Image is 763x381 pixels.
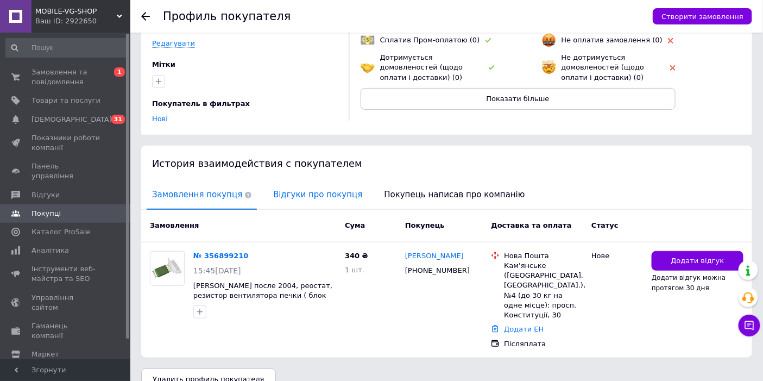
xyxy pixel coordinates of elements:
[111,115,125,124] span: 31
[405,221,445,229] span: Покупець
[345,266,364,274] span: 1 шт.
[31,264,100,284] span: Інструменти веб-майстра та SEO
[653,8,752,24] button: Створити замовлення
[150,256,184,281] img: Фото товару
[152,115,168,123] a: Нові
[31,161,100,181] span: Панель управління
[668,38,673,43] img: rating-tag-type
[380,36,480,44] span: Сплатив Пром-оплатою (0)
[193,282,332,310] a: [PERSON_NAME] после 2004, реостат, резистор вентилятора печки ( блок управления вентилятором )
[5,38,128,58] input: Пошук
[31,246,69,255] span: Аналітика
[31,293,100,313] span: Управління сайтом
[35,16,130,26] div: Ваш ID: 2922650
[504,325,544,333] a: Додати ЕН
[31,115,112,124] span: [DEMOGRAPHIC_DATA]
[152,39,195,48] a: Редагувати
[152,158,362,169] span: История взаимодействия с покупателем
[114,67,125,77] span: 1
[405,251,464,261] a: [PERSON_NAME]
[150,221,199,229] span: Замовлення
[739,315,760,336] button: Чат з покупцем
[489,65,495,70] img: rating-tag-type
[542,60,556,74] img: emoji
[504,261,583,320] div: Кам'янське ([GEOGRAPHIC_DATA], [GEOGRAPHIC_DATA].), №4 (до 30 кг на одне місце): просп. Конституц...
[671,256,724,266] span: Додати відгук
[562,53,645,81] span: Не дотримується домовленостей (щодо оплати і доставки) (0)
[591,251,643,261] div: Нове
[31,133,100,153] span: Показники роботи компанії
[31,209,61,218] span: Покупці
[35,7,117,16] span: MOBILE-VG-SHOP
[345,221,365,229] span: Cума
[380,53,463,81] span: Дотримується домовленостей (щодо оплати і доставки) (0)
[670,65,676,71] img: rating-tag-type
[504,339,583,349] div: Післяплата
[379,181,531,209] span: Покупець написав про компанію
[147,181,257,209] span: Замовлення покупця
[31,67,100,87] span: Замовлення та повідомлення
[31,190,60,200] span: Відгуки
[152,99,335,109] div: Покупатель в фильтрах
[661,13,743,21] span: Створити замовлення
[152,60,175,68] span: Мітки
[31,227,90,237] span: Каталог ProSale
[491,221,571,229] span: Доставка та оплата
[193,252,249,260] a: № 356899210
[31,96,100,105] span: Товари та послуги
[141,12,150,21] div: Повернутися назад
[361,33,375,47] img: emoji
[652,251,743,271] button: Додати відгук
[361,88,676,110] button: Показати більше
[562,36,663,44] span: Не оплатив замовлення (0)
[504,251,583,261] div: Нова Пошта
[150,251,185,286] a: Фото товару
[163,10,291,23] h1: Профиль покупателя
[31,321,100,341] span: Гаманець компанії
[485,38,491,43] img: rating-tag-type
[542,33,556,47] img: emoji
[652,274,726,291] span: Додати відгук можна протягом 30 дня
[361,60,375,74] img: emoji
[345,252,368,260] span: 340 ₴
[268,181,368,209] span: Відгуки про покупця
[487,95,550,103] span: Показати більше
[591,221,619,229] span: Статус
[403,264,472,278] div: [PHONE_NUMBER]
[193,266,241,275] span: 15:45[DATE]
[31,349,59,359] span: Маркет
